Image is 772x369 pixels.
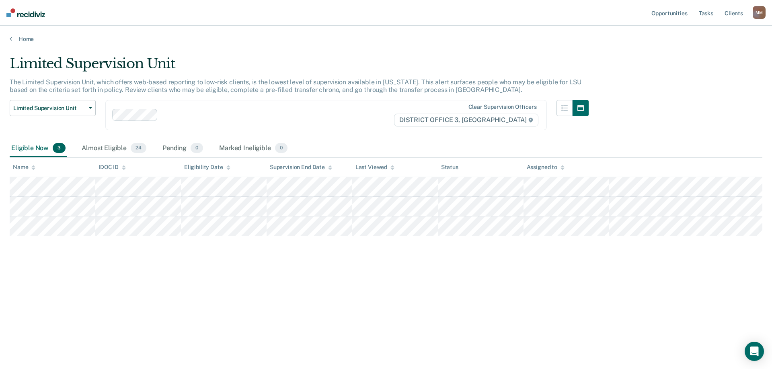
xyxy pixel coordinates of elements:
div: Clear supervision officers [468,104,537,110]
div: Almost Eligible24 [80,140,148,157]
div: Limited Supervision Unit [10,55,589,78]
button: Limited Supervision Unit [10,100,96,116]
img: Recidiviz [6,8,45,17]
div: Name [13,164,35,171]
div: Assigned to [527,164,565,171]
p: The Limited Supervision Unit, which offers web-based reporting to low-risk clients, is the lowest... [10,78,581,94]
div: Eligibility Date [184,164,230,171]
div: Open Intercom Messenger [745,342,764,361]
div: M M [753,6,766,19]
span: Limited Supervision Unit [13,105,86,112]
div: Last Viewed [355,164,394,171]
div: IDOC ID [99,164,126,171]
span: DISTRICT OFFICE 3, [GEOGRAPHIC_DATA] [394,114,538,126]
span: 3 [53,143,66,153]
span: 0 [275,143,287,153]
div: Eligible Now3 [10,140,67,157]
div: Marked Ineligible0 [218,140,289,157]
span: 24 [131,143,146,153]
div: Supervision End Date [270,164,332,171]
button: MM [753,6,766,19]
div: Pending0 [161,140,205,157]
span: 0 [191,143,203,153]
a: Home [10,35,762,43]
div: Status [441,164,458,171]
